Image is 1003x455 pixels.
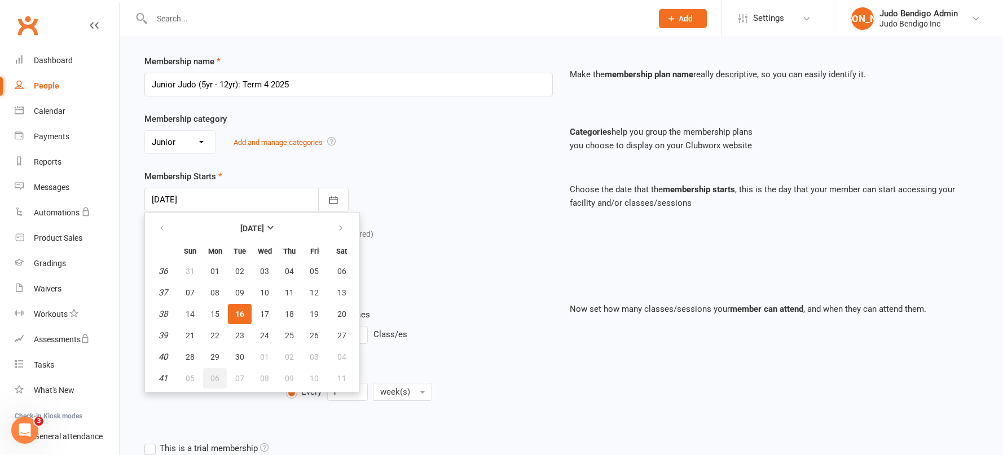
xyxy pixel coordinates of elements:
[34,183,69,192] div: Messages
[260,331,269,340] span: 24
[260,288,269,297] span: 10
[34,417,43,426] span: 3
[178,325,202,346] button: 21
[373,383,432,401] button: week(s)
[159,352,168,362] em: 40
[235,310,244,319] span: 16
[144,170,222,183] label: Membership Starts
[380,387,410,397] span: week(s)
[253,304,276,324] button: 17
[15,276,119,302] a: Waivers
[228,304,252,324] button: 16
[178,347,202,367] button: 28
[327,347,356,367] button: 04
[570,302,978,316] p: Now set how many classes/sessions your , and when they can attend them.
[327,304,356,324] button: 20
[210,310,219,319] span: 15
[15,149,119,175] a: Reports
[34,56,73,65] div: Dashboard
[15,352,119,378] a: Tasks
[34,360,54,369] div: Tasks
[34,432,103,441] div: General attendance
[228,347,252,367] button: 30
[605,69,693,79] strong: membership plan name
[327,261,356,281] button: 06
[210,267,219,276] span: 01
[285,288,294,297] span: 11
[144,112,227,126] label: Membership category
[302,304,326,324] button: 19
[178,368,202,388] button: 05
[253,325,276,346] button: 24
[253,261,276,281] button: 03
[15,99,119,124] a: Calendar
[302,325,326,346] button: 26
[570,183,978,210] p: Choose the date that the , this is the day that your member can start accessing your facility and...
[159,309,168,319] em: 38
[136,364,278,378] div: When can they attend?
[234,247,246,255] small: Tuesday
[228,325,252,346] button: 23
[753,6,784,31] span: Settings
[203,282,227,303] button: 08
[15,48,119,73] a: Dashboard
[34,157,61,166] div: Reports
[34,386,74,395] div: What's New
[34,233,82,242] div: Product Sales
[260,352,269,361] span: 01
[210,331,219,340] span: 22
[15,251,119,276] a: Gradings
[278,325,301,346] button: 25
[228,368,252,388] button: 07
[570,127,612,137] strong: Categories
[186,331,195,340] span: 21
[302,347,326,367] button: 03
[210,352,219,361] span: 29
[235,331,244,340] span: 23
[186,352,195,361] span: 28
[159,266,168,276] em: 36
[15,124,119,149] a: Payments
[15,327,119,352] a: Assessments
[14,11,42,39] a: Clubworx
[879,8,958,19] div: Judo Bendigo Admin
[258,247,272,255] small: Wednesday
[148,11,644,26] input: Search...
[159,330,168,341] em: 39
[184,247,196,255] small: Sunday
[879,19,958,29] div: Judo Bendigo Inc
[34,310,68,319] div: Workouts
[310,352,319,361] span: 03
[337,288,346,297] span: 13
[659,9,707,28] button: Add
[851,7,874,30] div: [PERSON_NAME]
[260,310,269,319] span: 17
[310,288,319,297] span: 12
[327,368,356,388] button: 11
[730,304,803,314] strong: member can attend
[337,310,346,319] span: 20
[203,261,227,281] button: 01
[285,310,294,319] span: 18
[34,208,80,217] div: Automations
[310,267,319,276] span: 05
[679,14,693,23] span: Add
[235,267,244,276] span: 02
[240,224,264,233] strong: [DATE]
[278,304,301,324] button: 18
[234,138,323,147] a: Add and manage categories
[310,310,319,319] span: 19
[186,374,195,383] span: 05
[203,325,227,346] button: 22
[327,325,356,346] button: 27
[186,267,195,276] span: 31
[186,310,195,319] span: 14
[663,184,735,195] strong: membership starts
[178,261,202,281] button: 31
[203,368,227,388] button: 06
[278,261,301,281] button: 04
[203,347,227,367] button: 29
[203,304,227,324] button: 15
[178,282,202,303] button: 07
[144,441,269,455] label: This is a trial membership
